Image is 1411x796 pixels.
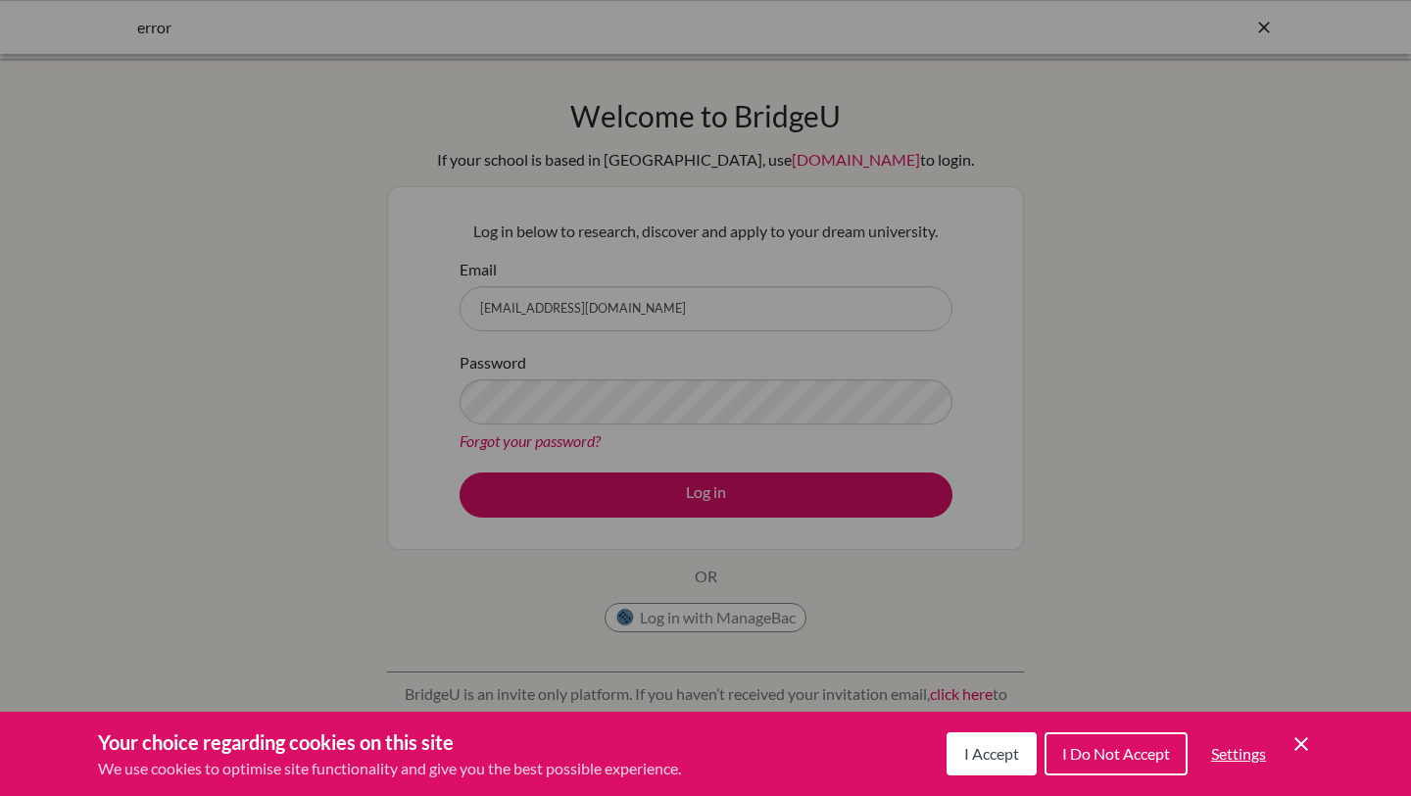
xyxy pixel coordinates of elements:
[1211,744,1266,763] span: Settings
[98,727,681,757] h3: Your choice regarding cookies on this site
[964,744,1019,763] span: I Accept
[947,732,1037,775] button: I Accept
[1289,732,1313,756] button: Save and close
[1045,732,1188,775] button: I Do Not Accept
[1062,744,1170,763] span: I Do Not Accept
[98,757,681,780] p: We use cookies to optimise site functionality and give you the best possible experience.
[1195,734,1282,773] button: Settings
